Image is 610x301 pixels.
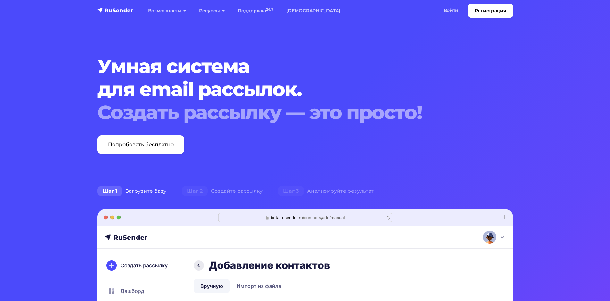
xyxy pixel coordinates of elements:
[266,7,273,12] sup: 24/7
[97,101,478,124] div: Создать рассылку — это просто!
[270,185,381,198] div: Анализируйте результат
[90,185,174,198] div: Загрузите базу
[231,4,280,17] a: Поддержка24/7
[97,186,122,196] span: Шаг 1
[193,4,231,17] a: Ресурсы
[468,4,513,18] a: Регистрация
[437,4,465,17] a: Войти
[142,4,193,17] a: Возможности
[278,186,304,196] span: Шаг 3
[97,135,184,154] a: Попробовать бесплатно
[97,7,133,13] img: RuSender
[182,186,208,196] span: Шаг 2
[280,4,347,17] a: [DEMOGRAPHIC_DATA]
[174,185,270,198] div: Создайте рассылку
[97,55,478,124] h1: Умная система для email рассылок.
